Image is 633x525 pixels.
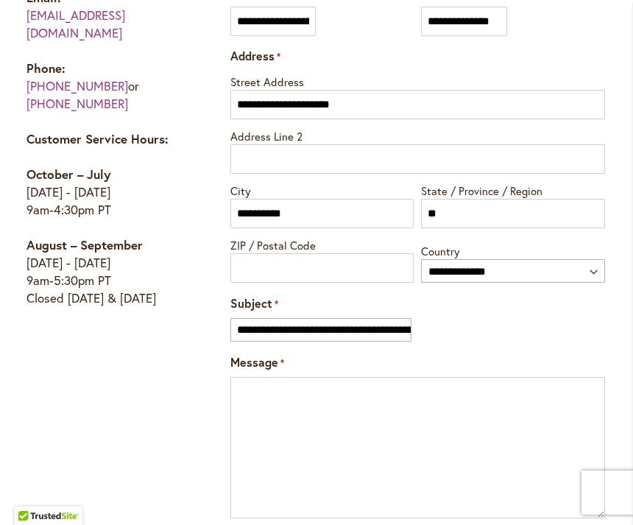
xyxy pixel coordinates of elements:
[26,77,128,94] a: [PHONE_NUMBER]
[26,95,128,112] a: [PHONE_NUMBER]
[26,130,169,147] strong: Customer Service Hours:
[26,166,173,219] p: [DATE] - [DATE] 9am-4:30pm PT
[421,240,605,259] label: Country
[421,180,605,199] label: State / Province / Region
[26,166,110,183] strong: October – July
[230,234,414,253] label: ZIP / Postal Code
[230,125,605,144] label: Address Line 2
[26,60,173,113] p: or
[26,236,143,253] strong: August – September
[230,71,605,90] label: Street Address
[26,7,125,41] a: [EMAIL_ADDRESS][DOMAIN_NAME]
[230,295,278,312] label: Subject
[230,180,414,199] label: City
[230,48,280,65] legend: Address
[230,354,284,371] label: Message
[26,236,173,307] p: [DATE] - [DATE] 9am-5:30pm PT Closed [DATE] & [DATE]
[26,60,66,77] strong: Phone:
